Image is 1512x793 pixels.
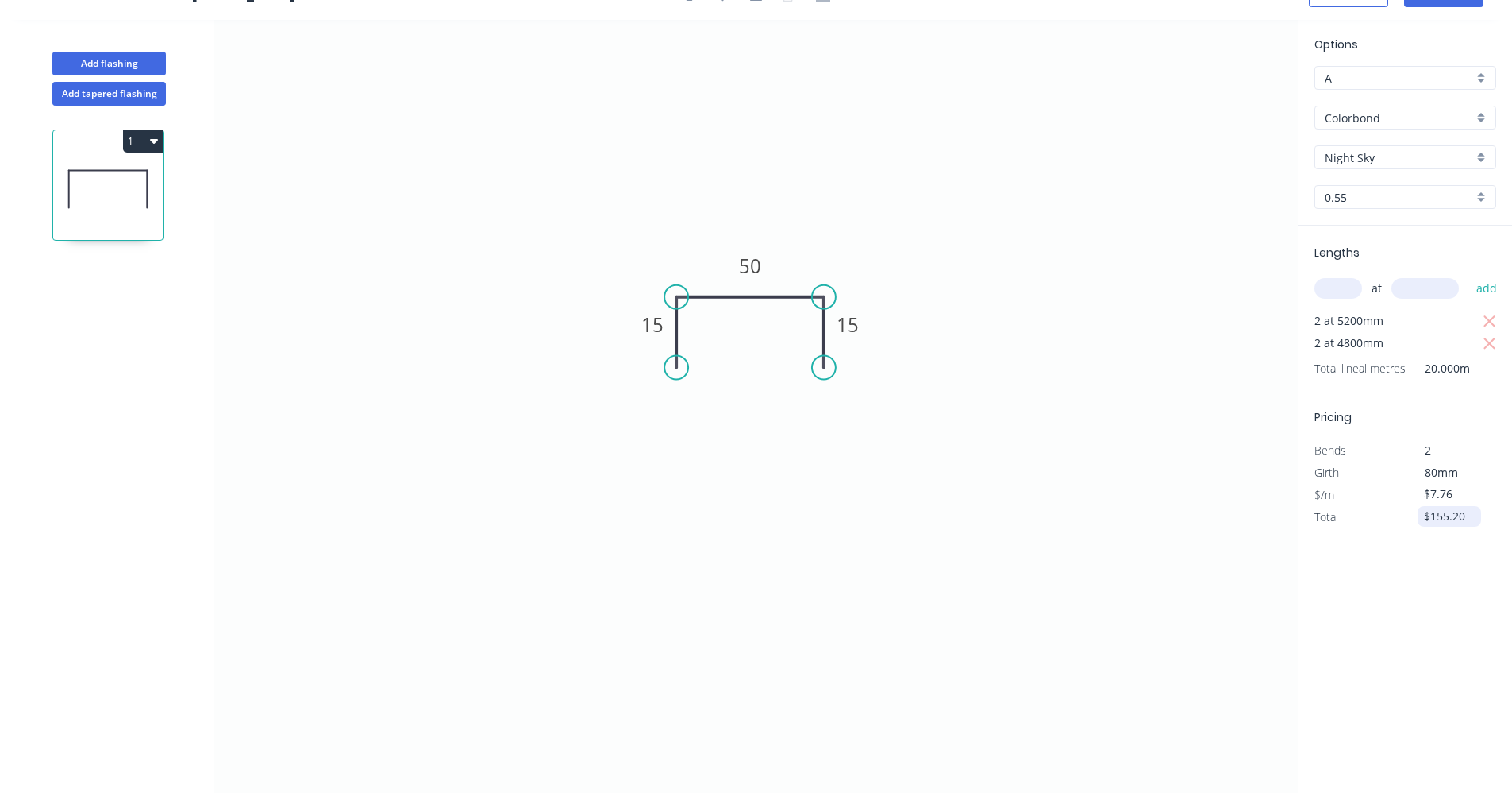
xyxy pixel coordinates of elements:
[1425,465,1458,480] span: 80mm
[1314,37,1358,52] span: Options
[1314,409,1352,425] span: Pricing
[1314,358,1406,380] span: Total lineal metres
[1325,70,1473,87] input: Price level
[214,20,1298,764] svg: 0
[1314,245,1360,261] span: Lengths
[837,311,859,338] tspan: 15
[1325,149,1473,166] input: Colour
[1425,443,1431,458] span: 2
[1468,275,1506,302] button: add
[1314,443,1346,458] span: Bends
[1314,465,1339,480] span: Girth
[641,311,664,338] tspan: 15
[52,82,166,106] button: Add tapered flashing
[1314,487,1334,502] span: $/m
[1314,509,1338,524] span: Total
[52,52,166,75] button: Add flashing
[1325,189,1473,206] input: Thickness
[1372,277,1382,300] span: at
[1325,110,1473,126] input: Material
[1314,310,1383,332] span: 2 at 5200mm
[1314,332,1383,354] span: 2 at 4800mm
[123,130,163,153] button: 1
[1406,358,1470,380] span: 20.000m
[739,253,761,279] tspan: 50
